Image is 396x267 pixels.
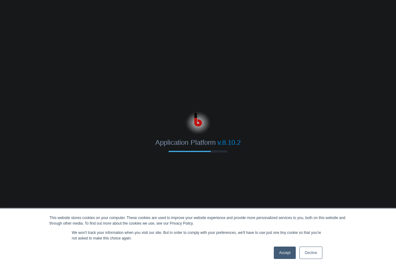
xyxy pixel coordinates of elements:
[274,247,296,259] a: Accept
[217,139,241,146] span: v.8.10.2
[186,109,210,134] img: Bitss-Techniques-Logo-80x80-1.png
[299,247,322,259] a: Decline
[72,230,324,241] p: We won't track your information when you visit our site. But in order to comply with your prefere...
[155,139,215,146] span: Application Platform
[49,215,346,226] div: This website stores cookies on your computer. These cookies are used to improve your website expe...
